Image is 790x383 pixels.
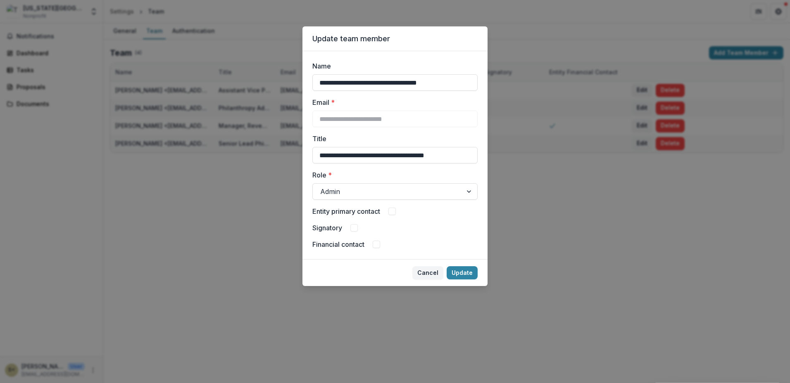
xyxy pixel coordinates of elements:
label: Signatory [312,223,342,233]
button: Update [447,266,478,279]
label: Role [312,170,473,180]
label: Email [312,97,473,107]
label: Title [312,134,473,144]
button: Cancel [412,266,443,279]
header: Update team member [302,26,488,51]
label: Entity primary contact [312,206,380,216]
label: Financial contact [312,239,364,249]
label: Name [312,61,473,71]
